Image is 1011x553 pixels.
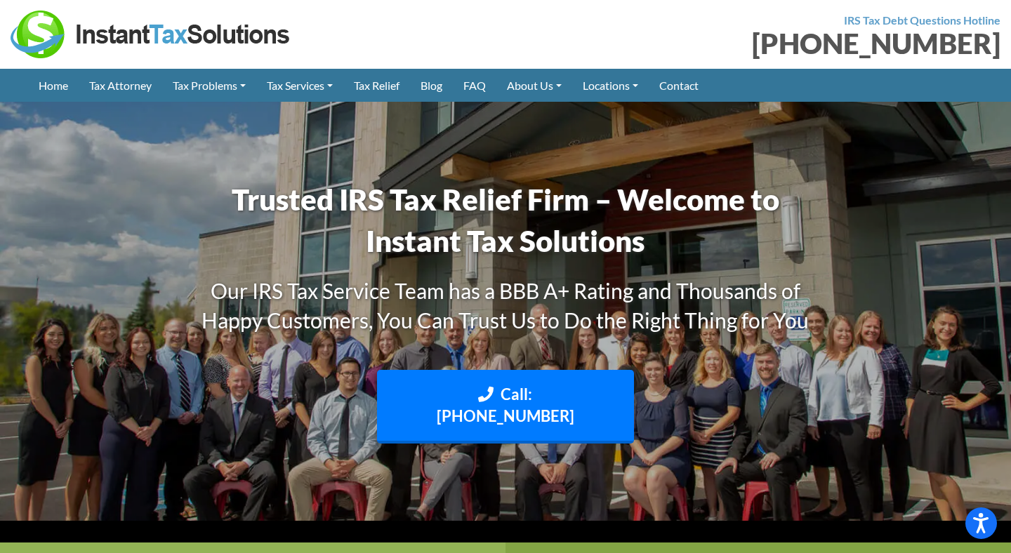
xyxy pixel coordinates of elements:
[453,69,496,102] a: FAQ
[343,69,410,102] a: Tax Relief
[11,11,291,58] img: Instant Tax Solutions Logo
[649,69,709,102] a: Contact
[183,276,828,335] h3: Our IRS Tax Service Team has a BBB A+ Rating and Thousands of Happy Customers, You Can Trust Us t...
[844,13,1000,27] strong: IRS Tax Debt Questions Hotline
[410,69,453,102] a: Blog
[496,69,572,102] a: About Us
[256,69,343,102] a: Tax Services
[572,69,649,102] a: Locations
[28,69,79,102] a: Home
[183,179,828,262] h1: Trusted IRS Tax Relief Firm – Welcome to Instant Tax Solutions
[377,370,634,444] a: Call: [PHONE_NUMBER]
[516,29,1000,58] div: [PHONE_NUMBER]
[162,69,256,102] a: Tax Problems
[79,69,162,102] a: Tax Attorney
[11,26,291,39] a: Instant Tax Solutions Logo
